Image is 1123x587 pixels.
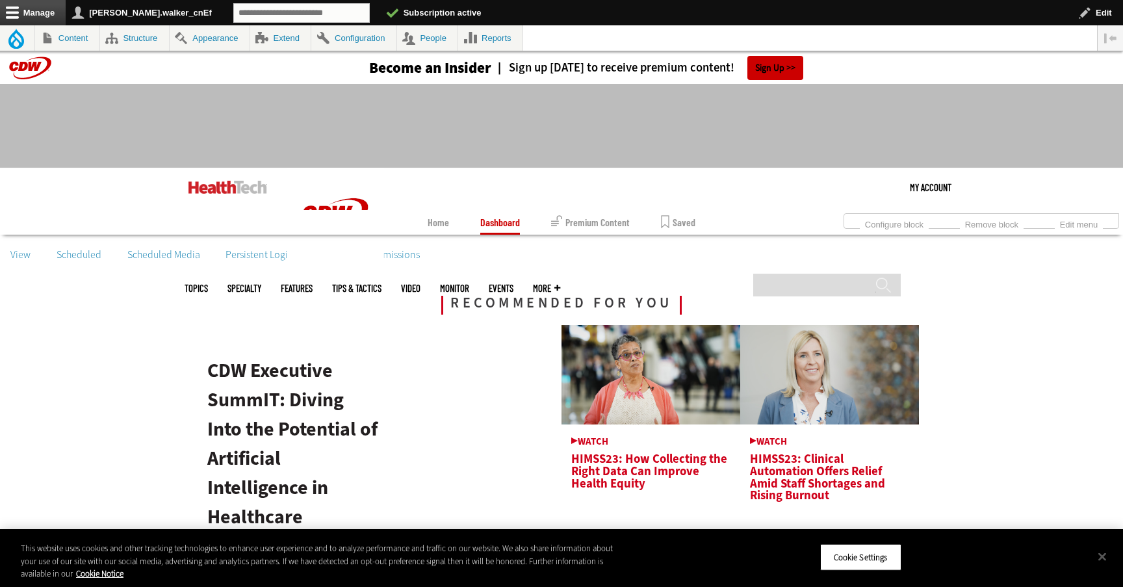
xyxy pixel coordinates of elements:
[960,216,1024,230] a: Remove block
[100,25,169,51] a: Structure
[188,181,267,194] img: Home
[287,254,384,267] a: CDW
[35,25,99,51] a: Content
[170,25,250,51] a: Appearance
[185,283,208,293] span: Topics
[332,283,381,293] a: Tips & Tactics
[397,25,458,51] a: People
[551,210,630,235] a: Premium Content
[250,25,311,51] a: Extend
[489,283,513,293] a: Events
[820,543,901,571] button: Cookie Settings
[320,60,491,75] a: Become an Insider
[910,168,951,207] a: My Account
[1088,542,1117,571] button: Close
[480,210,520,235] a: Dashboard
[287,168,384,264] img: Home
[76,568,123,579] a: More information about your privacy
[401,283,420,293] a: Video
[428,210,449,235] a: Home
[561,325,740,424] img: Equity Thumbnail
[311,25,396,51] a: Configuration
[227,283,261,293] span: Specialty
[369,60,491,75] h3: Become an Insider
[740,325,919,424] img: Clinical Automation Thumbnail
[281,283,313,293] a: Features
[207,354,378,534] a: CDW Executive SummIT: Diving Into the Potential of Artificial Intelligence in Healthcare
[747,56,803,80] a: Sign Up
[750,437,909,503] a: HIMSS23: Clinical Automation Offers Relief Amid Staff Shortages and Rising Burnout
[661,210,695,235] a: Saved
[440,283,469,293] a: MonITor
[458,25,523,51] a: Reports
[860,216,929,230] a: Configure block
[1098,25,1123,51] button: Vertical orientation
[571,437,730,491] a: HIMSS23: How Collecting the Right Data Can Improve Health Equity
[325,97,798,155] iframe: advertisement
[46,245,112,265] a: Scheduled
[117,245,211,265] a: Scheduled Media
[21,542,617,580] div: This website uses cookies and other tracking technologies to enhance user experience and to analy...
[1055,216,1103,230] a: Edit menu
[491,62,734,74] a: Sign up [DATE] to receive premium content!
[533,283,560,293] span: More
[910,168,951,207] div: User menu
